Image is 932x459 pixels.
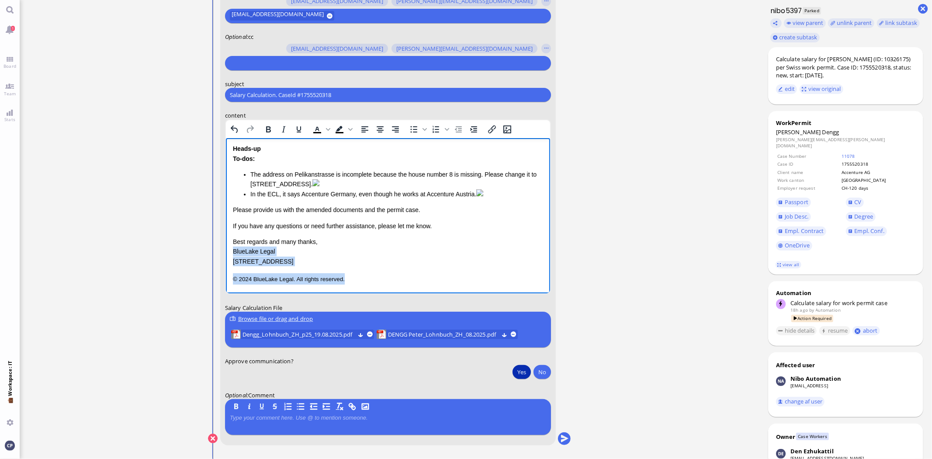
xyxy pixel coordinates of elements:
p: If you have any questions or need further assistance, please let me know. [7,83,317,93]
img: a1a3ffa1-9f20-4067-9c57-fecd4e5d832a [87,41,94,48]
button: unlink parent [828,18,874,28]
em: : [225,33,248,41]
li: In the ECL, it says Accenture Germany, even though he works at Accenture Austria. [24,51,317,61]
span: Optional [225,33,247,41]
img: You [5,441,14,450]
span: [PERSON_NAME] [776,128,821,136]
button: Download DENGG Peter_Lohnbuch_ZH_08.2025.pdf [502,331,507,337]
span: automation@bluelakelegal.com [816,307,841,313]
button: Cancel [208,434,218,443]
a: View Dengg_Lohnbuch_ZH_p25_19.08.2025.pdf [242,330,354,339]
span: 18h ago [790,307,808,313]
button: hide details [776,326,817,336]
button: S [270,402,280,411]
button: Align center [372,123,387,136]
img: Nibo Automation [776,376,786,386]
div: Automation [776,289,915,297]
button: Align left [357,123,372,136]
div: Browse file or drag and drop [230,314,546,323]
img: Den Ezhukattil [776,449,786,459]
div: Calculate salary for [PERSON_NAME] (ID: 10326175) per Swiss work permit. Case ID: 1755520318, sta... [776,55,915,80]
td: Case ID [777,160,840,167]
div: Owner [776,433,796,441]
button: remove [367,331,372,337]
button: No [534,365,551,379]
button: Insert/edit image [499,123,514,136]
span: 💼 Workspace: IT [7,396,13,416]
td: Employer request [777,184,840,191]
button: U [257,402,267,411]
button: Redo [242,123,257,136]
span: link subtask [886,19,918,27]
td: Accenture AG [841,169,915,176]
div: Calculate salary for work permit case [790,299,915,307]
span: 1 [11,26,15,31]
button: change af user [776,397,825,407]
span: CV [855,198,862,206]
button: Increase indent [466,123,481,136]
span: subject [225,80,244,88]
span: Empl. Contract [785,227,824,235]
button: Align right [388,123,402,136]
a: Degree [846,212,876,222]
span: Comment [248,391,275,399]
td: Client name [777,169,840,176]
span: content [225,111,246,119]
button: Download Dengg_Lohnbuch_ZH_p25_19.08.2025.pdf [358,331,364,337]
span: Dengg_Lohnbuch_ZH_p25_19.08.2025.pdf [242,330,354,339]
a: Job Desc. [776,212,811,222]
span: Approve communication? [225,357,294,365]
a: View DENGG Peter_Lohnbuch_ZH_08.2025.pdf [388,330,498,339]
button: create subtask [770,33,820,42]
div: Numbered list [428,123,450,136]
span: Degree [855,212,873,220]
img: DENGG Peter_Lohnbuch_ZH_08.2025.pdf [377,330,386,339]
lob-view: DENGG Peter_Lohnbuch_ZH_08.2025.pdf [377,330,518,339]
button: Underline [291,123,306,136]
em: : [225,391,248,399]
dd: [PERSON_NAME][EMAIL_ADDRESS][PERSON_NAME][DOMAIN_NAME] [776,136,915,149]
span: DENGG Peter_Lohnbuch_ZH_08.2025.pdf [388,330,498,339]
div: Affected user [776,361,815,369]
span: Job Desc. [785,212,808,220]
span: [EMAIL_ADDRESS][DOMAIN_NAME] [231,11,323,21]
button: [EMAIL_ADDRESS][DOMAIN_NAME] [286,44,388,53]
iframe: Rich Text Area [226,138,550,293]
button: Insert/edit link [484,123,499,136]
img: 19b7ad2a-fcc6-4161-a455-e4cd028e5136 [250,51,257,58]
span: Stats [2,116,17,122]
button: abort [852,326,880,335]
li: The address on Pelikanstrasse is incomplete because the house number 8 is missing. Please change ... [24,31,317,51]
span: Case Workers [796,433,829,440]
button: edit [776,84,797,94]
span: Empl. Conf. [855,227,884,235]
span: [PERSON_NAME][EMAIL_ADDRESS][DOMAIN_NAME] [396,45,532,52]
task-group-action-menu: link subtask [877,18,920,28]
button: B [231,402,241,411]
span: Action Required [791,315,834,322]
td: CH-120 days [841,184,915,191]
span: Board [1,63,18,69]
button: view original [800,84,843,94]
strong: Heads-up [7,7,35,14]
button: resume [819,326,850,336]
h1: nibo5397 [768,6,802,16]
button: [PERSON_NAME][EMAIL_ADDRESS][DOMAIN_NAME] [391,44,537,53]
img: Dengg_Lohnbuch_ZH_p25_19.08.2025.pdf [231,330,240,339]
a: view all [776,261,801,268]
span: [EMAIL_ADDRESS][DOMAIN_NAME] [291,45,383,52]
a: Passport [776,198,811,207]
button: Bold [260,123,275,136]
td: 1755520318 [841,160,915,167]
span: Salary Calculation File [225,304,282,312]
a: OneDrive [776,241,812,250]
button: Yes [513,365,531,379]
button: view parent [784,18,826,28]
a: CV [846,198,864,207]
span: cc [248,33,253,41]
span: Parked [803,7,821,14]
a: Empl. Contract [776,226,826,236]
div: Nibo Automation [790,375,841,382]
button: [EMAIL_ADDRESS][DOMAIN_NAME] [230,11,334,21]
button: Decrease indent [450,123,465,136]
